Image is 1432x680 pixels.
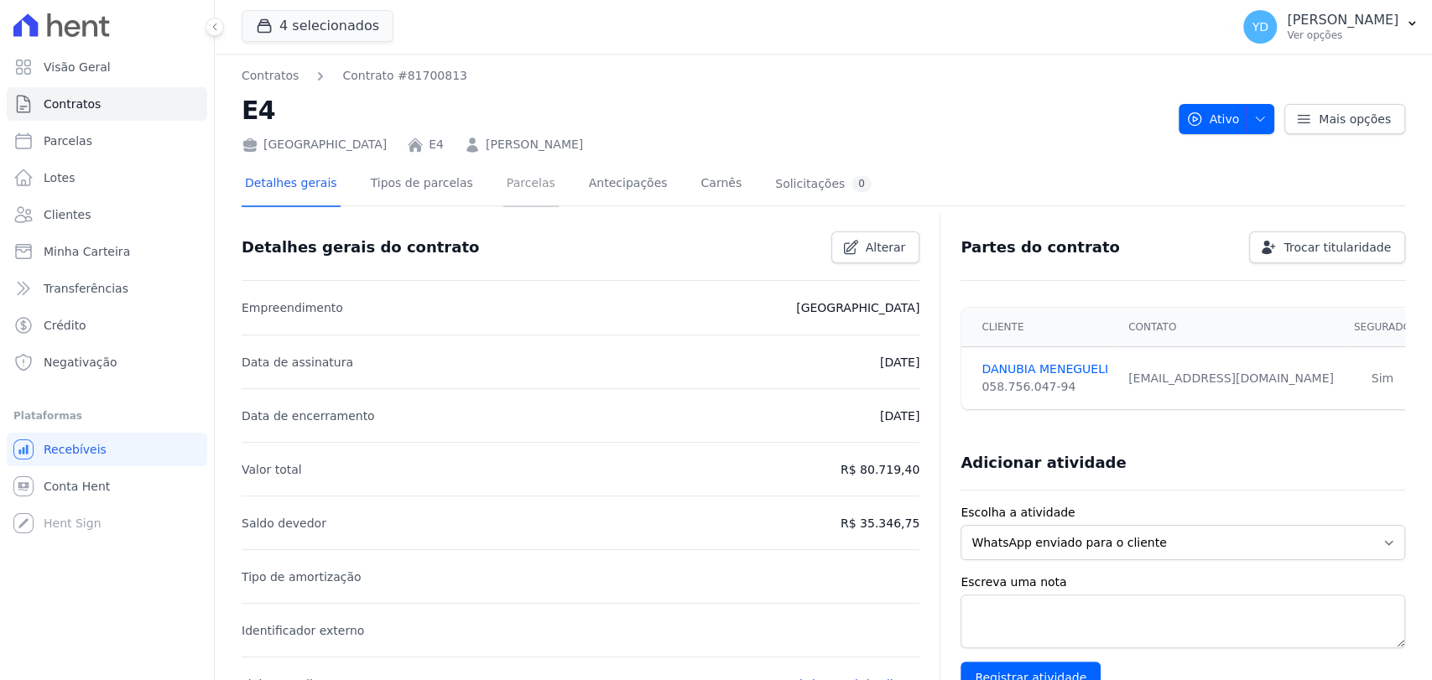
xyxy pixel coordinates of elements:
[342,67,467,85] a: Contrato #81700813
[242,298,343,318] p: Empreendimento
[44,59,111,75] span: Visão Geral
[13,406,200,426] div: Plataformas
[866,239,906,256] span: Alterar
[697,163,745,207] a: Carnês
[7,433,207,466] a: Recebíveis
[7,470,207,503] a: Conta Hent
[796,298,919,318] p: [GEOGRAPHIC_DATA]
[44,478,110,495] span: Conta Hent
[242,163,341,207] a: Detalhes gerais
[44,441,107,458] span: Recebíveis
[1118,308,1344,347] th: Contato
[242,67,299,85] a: Contratos
[1128,370,1334,387] div: [EMAIL_ADDRESS][DOMAIN_NAME]
[367,163,476,207] a: Tipos de parcelas
[1287,29,1398,42] p: Ver opções
[1186,104,1240,134] span: Ativo
[242,91,1165,129] h2: E4
[7,309,207,342] a: Crédito
[1319,111,1391,127] span: Mais opções
[775,176,872,192] div: Solicitações
[7,345,207,379] a: Negativação
[242,620,364,641] p: Identificador externo
[503,163,559,207] a: Parcelas
[586,163,671,207] a: Antecipações
[982,361,1108,378] a: DANUBIA MENEGUELI
[44,280,128,297] span: Transferências
[961,237,1120,257] h3: Partes do contrato
[44,96,101,112] span: Contratos
[1284,239,1391,256] span: Trocar titularidade
[7,161,207,195] a: Lotes
[44,317,86,334] span: Crédito
[242,67,1165,85] nav: Breadcrumb
[1230,3,1432,50] button: YD [PERSON_NAME] Ver opções
[961,504,1405,522] label: Escolha a atividade
[242,352,353,372] p: Data de assinatura
[961,453,1126,473] h3: Adicionar atividade
[982,378,1108,396] div: 058.756.047-94
[961,574,1405,591] label: Escreva uma nota
[44,132,92,149] span: Parcelas
[7,235,207,268] a: Minha Carteira
[961,308,1118,347] th: Cliente
[242,136,387,153] div: [GEOGRAPHIC_DATA]
[242,513,326,533] p: Saldo devedor
[242,237,479,257] h3: Detalhes gerais do contrato
[44,206,91,223] span: Clientes
[242,10,393,42] button: 4 selecionados
[880,352,919,372] p: [DATE]
[7,272,207,305] a: Transferências
[7,198,207,231] a: Clientes
[1344,347,1421,410] td: Sim
[44,169,76,186] span: Lotes
[242,67,467,85] nav: Breadcrumb
[7,50,207,84] a: Visão Geral
[841,459,919,480] p: R$ 80.719,40
[1344,308,1421,347] th: Segurado
[1252,21,1268,33] span: YD
[772,163,875,207] a: Solicitações0
[1287,12,1398,29] p: [PERSON_NAME]
[1179,104,1275,134] button: Ativo
[242,459,302,480] p: Valor total
[429,136,444,153] a: E4
[44,354,117,371] span: Negativação
[44,243,130,260] span: Minha Carteira
[486,136,583,153] a: [PERSON_NAME]
[1284,104,1405,134] a: Mais opções
[242,406,375,426] p: Data de encerramento
[242,567,362,587] p: Tipo de amortização
[880,406,919,426] p: [DATE]
[1249,231,1405,263] a: Trocar titularidade
[7,87,207,121] a: Contratos
[831,231,920,263] a: Alterar
[851,176,872,192] div: 0
[7,124,207,158] a: Parcelas
[841,513,919,533] p: R$ 35.346,75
